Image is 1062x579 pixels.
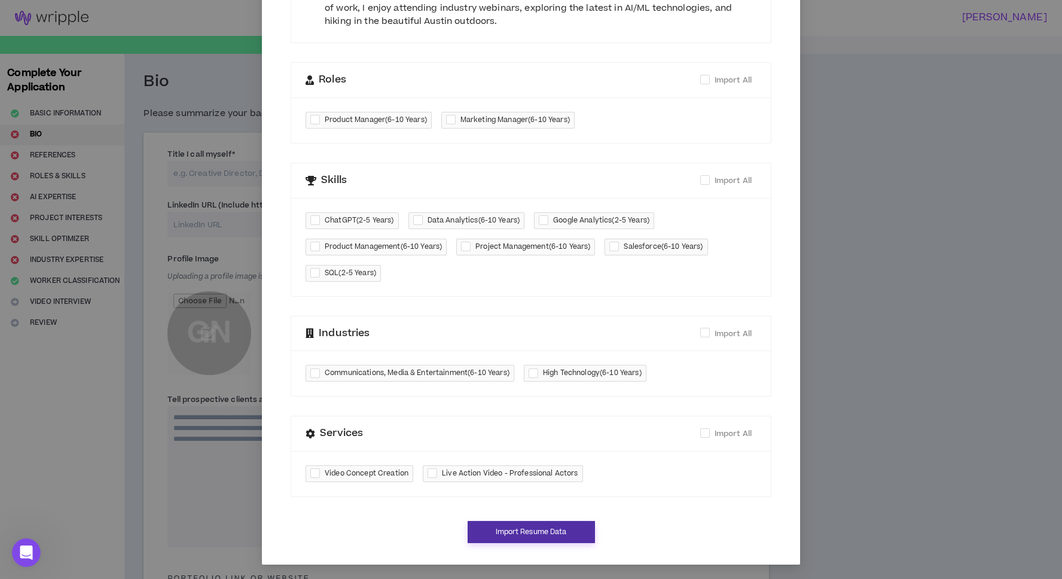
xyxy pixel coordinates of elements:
[715,428,752,439] span: Import All
[325,114,427,126] span: Product Manager ( 6-10 Years )
[320,426,363,441] span: Services
[624,241,703,253] span: Salesforce ( 6-10 Years )
[442,468,578,480] span: Live Action Video - Professional Actors
[325,468,408,480] span: Video Concept Creation
[325,215,394,227] span: ChatGPT ( 2-5 Years )
[460,114,570,126] span: Marketing Manager ( 6-10 Years )
[715,75,752,86] span: Import All
[468,521,595,543] button: Import Resume Data
[475,241,590,253] span: Project Management ( 6-10 Years )
[325,267,376,279] span: SQL ( 2-5 Years )
[428,215,520,227] span: Data Analytics ( 6-10 Years )
[321,173,347,188] span: Skills
[715,328,752,339] span: Import All
[12,538,41,567] iframe: Intercom live chat
[553,215,649,227] span: Google Analytics ( 2-5 Years )
[325,241,442,253] span: Product Management ( 6-10 Years )
[715,175,752,186] span: Import All
[319,72,346,88] span: Roles
[543,367,642,379] span: High Technology ( 6-10 Years )
[325,367,509,379] span: Communications, Media & Entertainment ( 6-10 Years )
[319,326,370,342] span: Industries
